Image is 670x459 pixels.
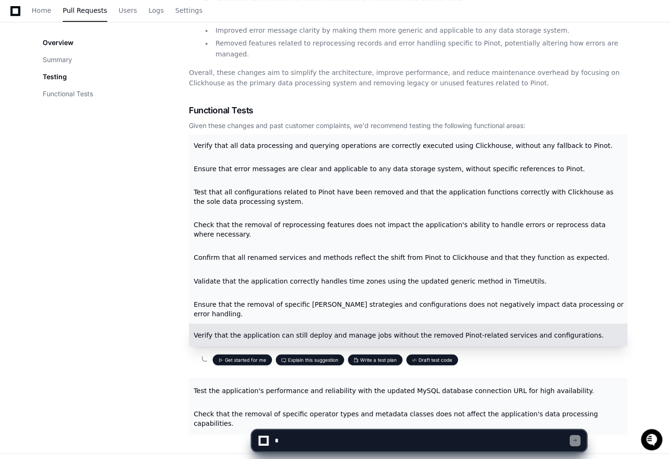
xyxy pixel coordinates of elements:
p: Overall, these changes aim to simplify the architecture, improve performance, and reduce maintena... [189,67,627,89]
li: Improved error message clarity by making them more generic and applicable to any data storage sys... [213,25,627,36]
p: Testing [43,72,67,82]
button: Get started for me [213,354,272,365]
span: Test that all configurations related to Pinot have been removed and that the application function... [194,188,613,205]
button: Start new chat [161,73,173,85]
img: PlayerZero [9,9,28,28]
div: We're offline, we'll be back soon [32,80,124,88]
button: Draft test code [406,354,458,365]
span: Ensure that the removal of specific [PERSON_NAME] strategies and configurations does not negative... [194,300,623,317]
span: Ensure that error messages are clear and applicable to any data storage system, without specific ... [194,165,585,173]
p: Overview [43,38,74,47]
iframe: Open customer support [640,428,665,453]
button: Explain this suggestion [276,354,344,365]
span: Users [119,8,137,13]
span: Pull Requests [63,8,107,13]
span: Home [32,8,51,13]
span: Settings [175,8,202,13]
span: Pylon [94,100,115,107]
div: Given these changes and past customer complaints, we'd recommend testing the following functional... [189,121,627,130]
span: Test the application's performance and reliability with the updated MySQL database connection URL... [194,386,594,394]
div: Start new chat [32,71,156,80]
a: Powered byPylon [67,99,115,107]
button: Summary [43,55,72,64]
span: Verify that all data processing and querying operations are correctly executed using Clickhouse, ... [194,142,613,149]
li: Removed features related to reprocessing records and error handling specific to Pinot, potentiall... [213,38,627,60]
span: Logs [149,8,164,13]
span: Check that the removal of reprocessing features does not impact the application's ability to hand... [194,221,605,238]
span: Functional Tests [189,104,253,117]
button: Write a test plan [348,354,402,365]
img: 1736555170064-99ba0984-63c1-480f-8ee9-699278ef63ed [9,71,27,88]
div: Welcome [9,38,173,53]
span: Validate that the application correctly handles time zones using the updated generic method in Ti... [194,277,547,285]
span: Confirm that all renamed services and methods reflect the shift from Pinot to Clickhouse and that... [194,254,609,261]
span: Verify that the application can still deploy and manage jobs without the removed Pinot-related se... [194,331,604,339]
span: Check that the removal of specific operator types and metadata classes does not affect the applic... [194,410,598,427]
button: Functional Tests [43,89,93,99]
